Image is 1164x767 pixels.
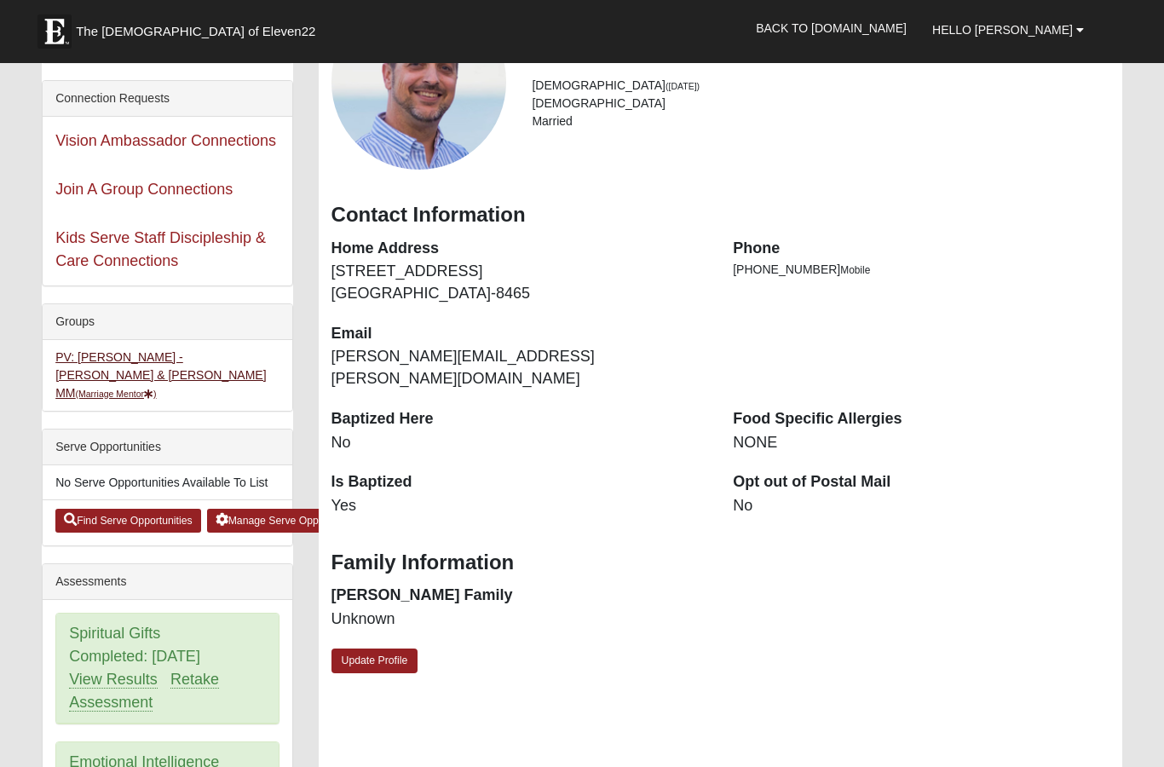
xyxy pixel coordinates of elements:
dd: No [733,495,1109,517]
a: The [DEMOGRAPHIC_DATA] of Eleven22 [29,6,370,49]
small: ([DATE]) [666,81,700,91]
span: Mobile [840,264,870,276]
li: No Serve Opportunities Available To List [43,465,291,500]
dd: NONE [733,432,1109,454]
div: Connection Requests [43,81,291,117]
div: Groups [43,304,291,340]
a: Kids Serve Staff Discipleship & Care Connections [55,229,266,269]
a: Find Serve Opportunities [55,509,201,533]
dd: [PERSON_NAME][EMAIL_ADDRESS][PERSON_NAME][DOMAIN_NAME] [331,346,708,389]
a: Hello [PERSON_NAME] [919,9,1097,51]
dt: Is Baptized [331,471,708,493]
a: PV: [PERSON_NAME] - [PERSON_NAME] & [PERSON_NAME] MM(Marriage Mentor) [55,350,266,400]
dd: No [331,432,708,454]
a: Vision Ambassador Connections [55,132,276,149]
img: Eleven22 logo [37,14,72,49]
div: Serve Opportunities [43,430,291,465]
dt: Opt out of Postal Mail [733,471,1109,493]
dt: [PERSON_NAME] Family [331,585,708,607]
span: The [DEMOGRAPHIC_DATA] of Eleven22 [76,23,315,40]
dt: Phone [733,238,1109,260]
dt: Email [331,323,708,345]
div: Spiritual Gifts Completed: [DATE] [56,614,278,724]
a: Back to [DOMAIN_NAME] [743,7,919,49]
a: View Results [69,671,158,689]
dd: Unknown [331,608,708,631]
h3: Contact Information [331,203,1109,228]
span: Hello [PERSON_NAME] [932,23,1073,37]
li: [PHONE_NUMBER] [733,261,1109,279]
small: (Marriage Mentor ) [75,389,156,399]
dt: Food Specific Allergies [733,408,1109,430]
h3: Family Information [331,551,1109,575]
dt: Home Address [331,238,708,260]
li: [DEMOGRAPHIC_DATA] [532,77,1109,95]
dt: Baptized Here [331,408,708,430]
li: [DEMOGRAPHIC_DATA] [532,95,1109,112]
dd: Yes [331,495,708,517]
dd: [STREET_ADDRESS] [GEOGRAPHIC_DATA]-8465 [331,261,708,304]
a: Join A Group Connections [55,181,233,198]
div: Assessments [43,564,291,600]
a: Update Profile [331,649,418,673]
li: Married [532,112,1109,130]
a: Manage Serve Opportunities [207,509,370,533]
